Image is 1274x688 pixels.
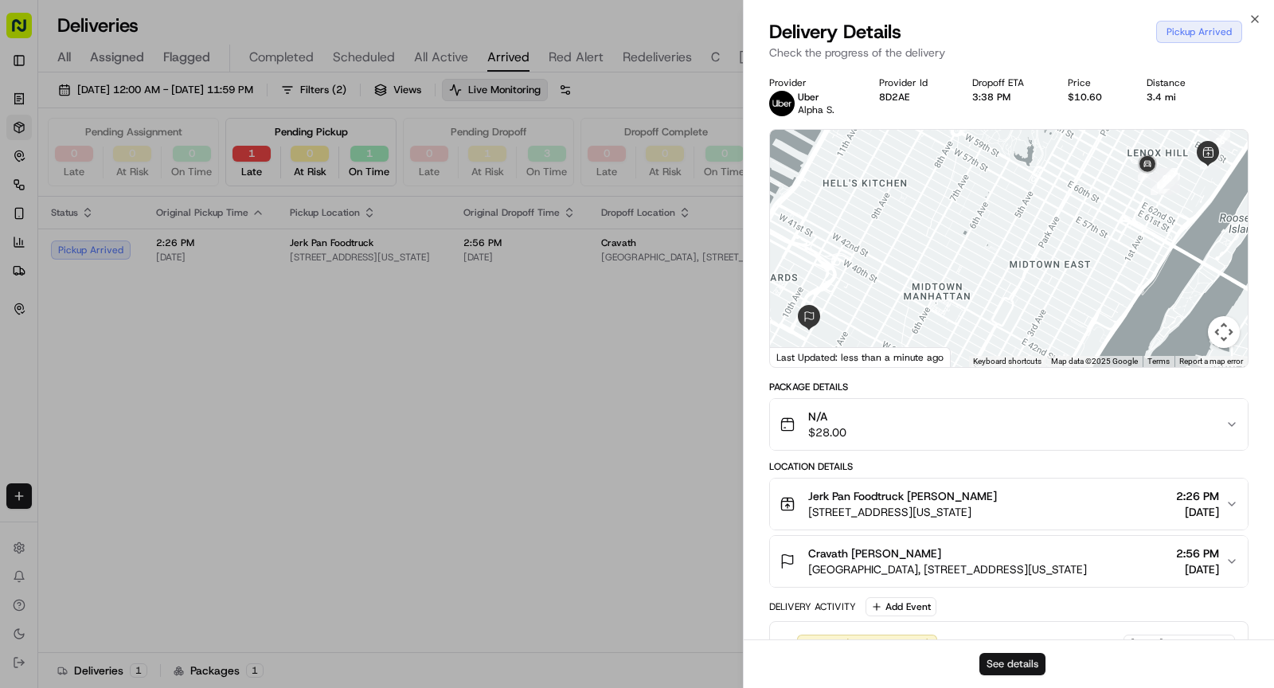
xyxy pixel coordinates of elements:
div: Package Details [769,381,1249,393]
button: N/A$28.00 [770,399,1248,450]
div: Provider [769,76,854,89]
div: We're available if you need us! [54,167,201,180]
span: [STREET_ADDRESS][US_STATE] [808,504,997,520]
div: Price [1068,76,1121,89]
img: 1736555255976-a54dd68f-1ca7-489b-9aae-adbdc363a1c4 [16,151,45,180]
a: Open this area in Google Maps (opens a new window) [774,346,827,367]
p: Uber [798,91,834,104]
div: 3:38 PM [972,91,1043,104]
a: Report a map error [1179,357,1243,365]
span: Knowledge Base [32,312,122,328]
div: 📗 [16,314,29,326]
img: uber-new-logo.jpeg [769,91,795,116]
div: Start new chat [54,151,261,167]
span: 2:01 PM EDT [1167,637,1228,651]
div: 3.4 mi [1147,91,1205,104]
div: 18 [1151,174,1171,195]
img: Alessandra Gomez [16,231,41,256]
span: 2:56 PM [1176,545,1219,561]
div: 21 [1157,168,1178,189]
button: Keyboard shortcuts [973,356,1041,367]
span: Cravath [PERSON_NAME] [808,545,941,561]
div: Past conversations [16,206,107,219]
span: [GEOGRAPHIC_DATA], [STREET_ADDRESS][US_STATE] [808,561,1087,577]
span: Pylon [158,351,193,363]
button: Map camera controls [1208,316,1240,348]
button: See details [979,653,1045,675]
div: Dropoff ETA [972,76,1043,89]
span: [DATE] [1131,637,1163,651]
div: 16 [1210,131,1230,151]
span: API Documentation [150,312,256,328]
button: Add Event [866,597,936,616]
img: Google [774,346,827,367]
img: Nash [16,15,48,47]
div: $10.60 [1068,91,1121,104]
span: [DATE] [1176,561,1219,577]
p: Check the progress of the delivery [769,45,1249,61]
p: Welcome 👋 [16,63,290,88]
button: Jerk Pan Foodtruck [PERSON_NAME][STREET_ADDRESS][US_STATE]2:26 PM[DATE] [770,479,1248,530]
span: 2:26 PM [1176,488,1219,504]
a: Powered byPylon [112,350,193,363]
span: Created (Sent To Provider) [804,637,930,651]
button: 8D2AE [879,91,909,104]
button: Cravath [PERSON_NAME][GEOGRAPHIC_DATA], [STREET_ADDRESS][US_STATE]2:56 PM[DATE] [770,536,1248,587]
a: Terms (opens in new tab) [1147,357,1170,365]
span: [DATE] [141,246,174,259]
div: Provider Id [879,76,947,89]
span: [DATE] [1176,504,1219,520]
a: 💻API Documentation [128,306,262,334]
div: Delivery Activity [769,600,856,613]
button: Start new chat [271,156,290,175]
input: Got a question? Start typing here... [41,102,287,119]
button: See all [247,203,290,222]
span: N/A [808,408,846,424]
span: • [132,246,138,259]
span: Map data ©2025 Google [1051,357,1138,365]
span: [PERSON_NAME] [49,246,129,259]
span: Jerk Pan Foodtruck [PERSON_NAME] [808,488,997,504]
div: Distance [1147,76,1205,89]
span: Delivery Details [769,19,901,45]
div: Last Updated: less than a minute ago [770,347,951,367]
span: $28.00 [808,424,846,440]
a: 📗Knowledge Base [10,306,128,334]
span: Alpha S. [798,104,834,116]
div: 💻 [135,314,147,326]
div: Location Details [769,460,1249,473]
